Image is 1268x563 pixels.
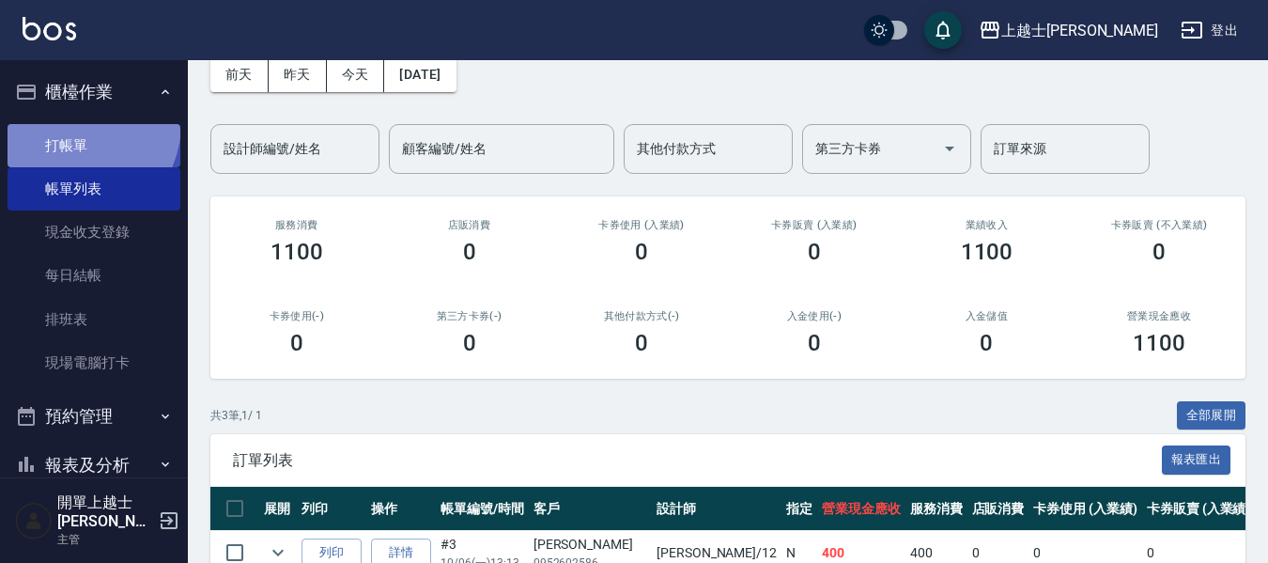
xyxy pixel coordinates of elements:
[233,451,1162,470] span: 訂單列表
[8,68,180,117] button: 櫃檯作業
[817,487,905,531] th: 營業現金應收
[1095,219,1223,231] h2: 卡券販賣 (不入業績)
[8,392,180,441] button: 預約管理
[259,487,297,531] th: 展開
[23,17,76,40] img: Logo
[406,219,533,231] h2: 店販消費
[923,310,1051,322] h2: 入金儲值
[808,330,821,356] h3: 0
[366,487,436,531] th: 操作
[297,487,366,531] th: 列印
[578,219,705,231] h2: 卡券使用 (入業績)
[233,310,361,322] h2: 卡券使用(-)
[961,239,1013,265] h3: 1100
[808,239,821,265] h3: 0
[935,133,965,164] button: Open
[8,254,180,297] a: 每日結帳
[967,487,1029,531] th: 店販消費
[233,219,361,231] h3: 服務消費
[1152,239,1166,265] h3: 0
[924,11,962,49] button: save
[750,219,878,231] h2: 卡券販賣 (入業績)
[463,239,476,265] h3: 0
[57,531,153,548] p: 主管
[1177,401,1246,430] button: 全部展開
[210,57,269,92] button: 前天
[8,211,180,254] a: 現金收支登錄
[290,330,303,356] h3: 0
[971,11,1166,50] button: 上越士[PERSON_NAME]
[1173,13,1245,48] button: 登出
[578,310,705,322] h2: 其他付款方式(-)
[529,487,652,531] th: 客戶
[15,502,53,540] img: Person
[1001,19,1158,42] div: 上越士[PERSON_NAME]
[406,310,533,322] h2: 第三方卡券(-)
[652,487,781,531] th: 設計師
[1162,450,1231,468] a: 報表匯出
[8,298,180,341] a: 排班表
[1028,487,1142,531] th: 卡券使用 (入業績)
[905,487,967,531] th: 服務消費
[1142,487,1256,531] th: 卡券販賣 (入業績)
[781,487,817,531] th: 指定
[8,124,180,167] a: 打帳單
[1095,310,1223,322] h2: 營業現金應收
[384,57,456,92] button: [DATE]
[533,535,647,555] div: [PERSON_NAME]
[327,57,385,92] button: 今天
[210,407,262,424] p: 共 3 筆, 1 / 1
[436,487,529,531] th: 帳單編號/時間
[750,310,878,322] h2: 入金使用(-)
[57,493,153,531] h5: 開單上越士[PERSON_NAME]
[8,341,180,384] a: 現場電腦打卡
[923,219,1051,231] h2: 業績收入
[269,57,327,92] button: 昨天
[1162,446,1231,475] button: 報表匯出
[271,239,323,265] h3: 1100
[980,330,993,356] h3: 0
[8,167,180,211] a: 帳單列表
[8,441,180,490] button: 報表及分析
[635,330,648,356] h3: 0
[1133,330,1185,356] h3: 1100
[463,330,476,356] h3: 0
[635,239,648,265] h3: 0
